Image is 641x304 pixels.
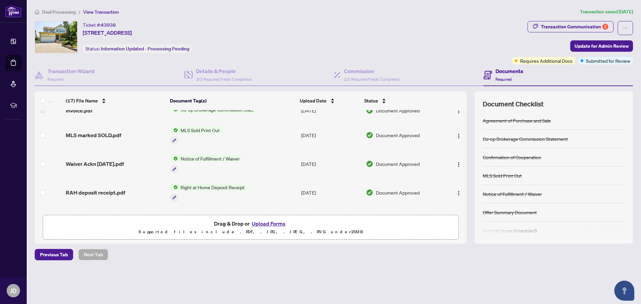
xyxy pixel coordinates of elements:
article: Transaction saved [DATE] [580,8,633,16]
span: Deal Processing [42,9,76,15]
button: Transaction Communication2 [527,21,614,32]
img: Logo [456,133,461,139]
span: Right at Home Deposit Receipt [178,184,247,191]
span: Drag & Drop orUpload FormsSupported files include .PDF, .JPG, .JPEG, .PNG under25MB [43,215,458,240]
p: Supported files include .PDF, .JPG, .JPEG, .PNG under 25 MB [47,228,454,236]
img: IMG-E12222318_1.jpg [35,21,77,53]
button: Logo [453,187,464,198]
td: [DATE] [298,207,363,228]
div: Confirmation of Cooperation [483,154,541,161]
h4: Documents [495,67,523,75]
span: Document Approved [376,189,420,196]
div: 2 [602,24,608,30]
span: 3/3 Required Fields Completed [196,77,251,82]
span: (17) File Name [66,97,98,104]
td: [DATE] [298,149,363,178]
span: Drag & Drop or [214,219,287,228]
div: Co-op Brokerage Commission Statement [483,135,568,142]
button: Upload Forms [250,219,287,228]
img: Logo [456,108,461,114]
img: Status Icon [171,184,178,191]
span: Notice of Fulfillment / Waiver [178,155,242,162]
span: Previous Tab [40,249,68,260]
button: Next Tab [78,249,108,260]
td: [DATE] [298,121,363,150]
span: Required [47,77,63,82]
span: Update for Admin Review [575,41,629,51]
span: Requires Additional Docs [520,57,573,64]
img: Logo [456,162,461,167]
div: Transaction Communication [541,21,608,32]
span: RAH deposit receipt.pdf [66,189,125,197]
td: [DATE] [298,178,363,207]
span: MLS marked SOLD.pdf [66,131,121,139]
span: Status [364,97,378,104]
span: Document Checklist [483,99,544,109]
span: Document Approved [376,107,420,114]
img: Document Status [366,107,373,114]
span: Required [495,77,511,82]
button: Logo [453,159,464,169]
span: Upload Date [300,97,327,104]
span: home [35,10,39,14]
button: Update for Admin Review [570,40,633,52]
img: Document Status [366,160,373,168]
button: Open asap [614,281,634,301]
button: Logo [453,105,464,116]
th: (17) File Name [63,91,167,110]
div: Offer Summary Document [483,209,537,216]
div: MLS Sold Print Out [483,172,522,179]
img: Document Status [366,131,373,139]
span: 2/2 Required Fields Completed [344,77,399,82]
button: Status IconMLS Sold Print Out [171,126,222,144]
span: ellipsis [623,26,628,30]
img: Status Icon [171,155,178,162]
span: JD [10,286,17,295]
img: Document Status [366,189,373,196]
h4: Details & People [196,67,251,75]
span: Submitted for Review [586,57,630,64]
h4: Transaction Wizard [47,67,94,75]
span: View Transaction [83,9,119,15]
td: [DATE] [298,100,363,121]
button: Status IconRight at Home Deposit Receipt [171,184,247,202]
span: Document Approved [376,160,420,168]
div: Agreement of Purchase and Sale [483,117,551,124]
img: logo [5,5,21,17]
span: Waiver Ackn [DATE].pdf [66,160,124,168]
span: Document Approved [376,131,420,139]
th: Upload Date [297,91,362,110]
img: Status Icon [171,126,178,134]
span: [STREET_ADDRESS] [83,29,132,37]
img: Logo [456,191,461,196]
button: Status IconNotice of Fulfillment / Waiver [171,155,242,173]
li: / [78,8,80,16]
button: Previous Tab [35,249,73,260]
th: Status [362,91,442,110]
h4: Commission [344,67,399,75]
span: MLS Sold Print Out [178,126,222,134]
div: Status: [83,44,192,53]
button: Logo [453,130,464,140]
div: Ticket #: [83,21,116,29]
span: Information Updated - Processing Pending [101,46,189,52]
div: Notice of Fulfillment / Waiver [483,190,542,198]
span: 43938 [101,22,116,28]
span: Invoice.pdf [66,106,92,114]
th: Document Tag(s) [167,91,297,110]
